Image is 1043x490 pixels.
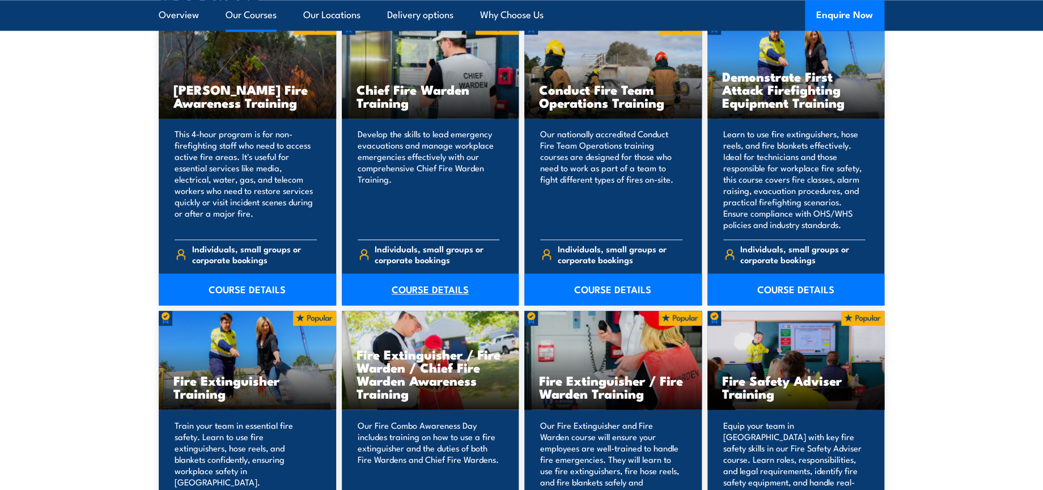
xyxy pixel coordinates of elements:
span: Individuals, small groups or corporate bookings [740,243,865,265]
h3: Conduct Fire Team Operations Training [539,83,687,109]
h3: Chief Fire Warden Training [357,83,504,109]
span: Individuals, small groups or corporate bookings [192,243,317,265]
a: COURSE DETAILS [342,273,519,305]
h3: [PERSON_NAME] Fire Awareness Training [173,83,321,109]
span: Individuals, small groups or corporate bookings [558,243,682,265]
p: Our nationally accredited Conduct Fire Team Operations training courses are designed for those wh... [540,128,682,230]
h3: Demonstrate First Attack Firefighting Equipment Training [722,70,870,109]
h3: Fire Extinguisher / Fire Warden / Chief Fire Warden Awareness Training [357,348,504,400]
a: COURSE DETAILS [707,273,885,305]
span: Individuals, small groups or corporate bookings [375,243,499,265]
h3: Fire Extinguisher / Fire Warden Training [539,374,687,400]
h3: Fire Extinguisher Training [173,374,321,400]
a: COURSE DETAILS [524,273,702,305]
p: Learn to use fire extinguishers, hose reels, and fire blankets effectively. Ideal for technicians... [723,128,866,230]
p: This 4-hour program is for non-firefighting staff who need to access active fire areas. It's usef... [175,128,317,230]
h3: Fire Safety Adviser Training [722,374,870,400]
a: COURSE DETAILS [159,273,336,305]
p: Develop the skills to lead emergency evacuations and manage workplace emergencies effectively wit... [358,128,500,230]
